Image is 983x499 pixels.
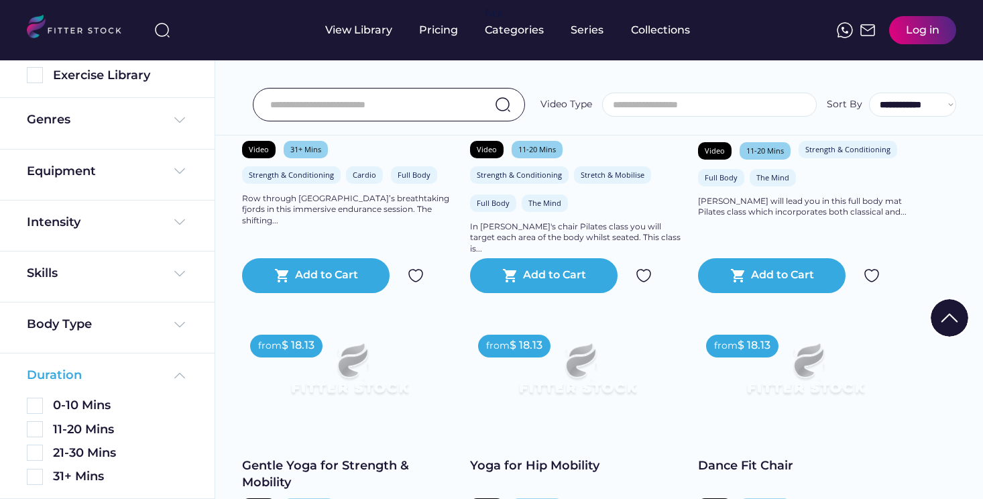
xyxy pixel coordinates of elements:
div: Gentle Yoga for Strength & Mobility [242,457,457,491]
img: search-normal.svg [495,97,511,113]
div: Yoga for Hip Mobility [470,457,685,474]
div: 31+ Mins [290,144,321,154]
div: Video [249,144,269,154]
div: Skills [27,265,60,282]
div: Exercise Library [53,67,188,84]
div: Strength & Conditioning [805,144,890,154]
img: Group%201000002324.svg [864,268,880,284]
div: Series [571,23,604,38]
div: $ 18.13 [738,338,770,353]
div: Dance Fit Chair [698,457,913,474]
div: Collections [631,23,690,38]
div: Row through [GEOGRAPHIC_DATA]’s breathtaking fjords in this immersive endurance session. The shif... [242,193,457,227]
img: Rectangle%205126.svg [27,469,43,485]
div: $ 18.13 [282,338,314,353]
div: [PERSON_NAME] will lead you in this full body mat Pilates class which incorporates both classical... [698,196,913,219]
img: Frame%20%284%29.svg [172,266,188,282]
div: $ 18.13 [510,338,542,353]
div: 31+ Mins [53,468,104,485]
div: The Mind [528,198,561,208]
div: Pricing [419,23,458,38]
img: Frame%2079%20%281%29.svg [264,327,435,423]
img: Frame%2079%20%281%29.svg [719,327,891,423]
div: View Library [325,23,392,38]
img: Group%201000002322%20%281%29.svg [931,299,968,337]
div: Log in [906,23,939,38]
div: Sort By [827,98,862,111]
div: In [PERSON_NAME]'s chair Pilates class you will target each area of the body whilst seated. This ... [470,221,685,255]
img: Rectangle%205126.svg [27,67,43,83]
img: Rectangle%205126.svg [27,445,43,461]
div: from [486,339,510,353]
img: Frame%20%284%29.svg [172,112,188,128]
img: Frame%20%284%29.svg [172,317,188,333]
div: Stretch & Mobilise [581,170,644,180]
div: The Mind [756,172,789,182]
div: Genres [27,111,70,128]
div: Video [705,146,725,156]
button: shopping_cart [730,268,746,284]
button: shopping_cart [502,268,518,284]
div: Full Body [705,172,738,182]
img: meteor-icons_whatsapp%20%281%29.svg [837,22,853,38]
img: Frame%2079%20%281%29.svg [491,327,663,423]
div: Strength & Conditioning [477,170,562,180]
div: Video [477,144,497,154]
img: search-normal%203.svg [154,22,170,38]
div: Body Type [27,316,92,333]
img: Group%201000002324.svg [408,268,424,284]
img: LOGO.svg [27,15,133,42]
img: Group%201000002324.svg [636,268,652,284]
div: 11-20 Mins [53,421,114,438]
img: Frame%20%285%29.svg [172,368,188,384]
div: 21-30 Mins [53,445,116,461]
div: fvck [485,7,502,20]
div: Categories [485,23,544,38]
div: Add to Cart [523,268,586,284]
div: 0-10 Mins [53,397,111,414]
img: Frame%20%284%29.svg [172,163,188,179]
div: from [714,339,738,353]
div: Intensity [27,214,80,231]
div: Video Type [540,98,592,111]
img: Rectangle%205126.svg [27,398,43,414]
img: Rectangle%205126.svg [27,421,43,437]
div: Duration [27,367,82,384]
div: 11-20 Mins [746,146,784,156]
div: Add to Cart [295,268,358,284]
div: 11-20 Mins [518,144,556,154]
div: Strength & Conditioning [249,170,334,180]
div: Full Body [398,170,430,180]
img: Frame%20%284%29.svg [172,214,188,230]
div: Cardio [353,170,376,180]
div: Full Body [477,198,510,208]
img: Frame%2051.svg [860,22,876,38]
div: from [258,339,282,353]
div: Equipment [27,163,96,180]
div: Add to Cart [751,268,814,284]
button: shopping_cart [274,268,290,284]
